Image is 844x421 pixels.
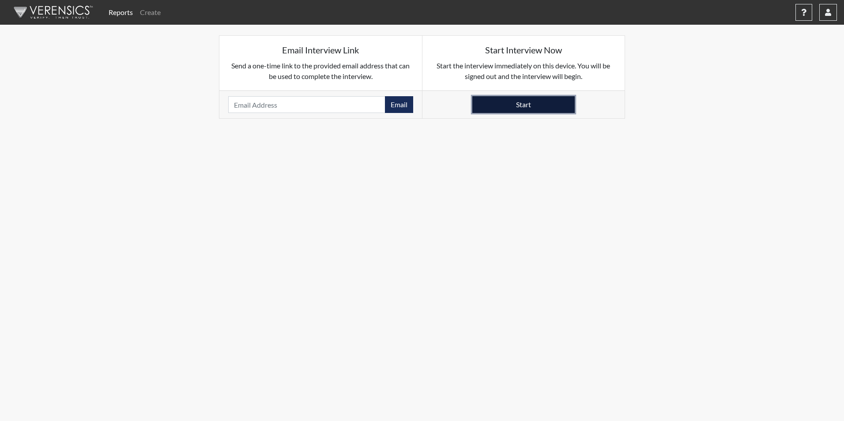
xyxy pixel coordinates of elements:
a: Reports [105,4,136,21]
p: Start the interview immediately on this device. You will be signed out and the interview will begin. [431,60,616,82]
a: Create [136,4,164,21]
p: Send a one-time link to the provided email address that can be used to complete the interview. [228,60,413,82]
h5: Email Interview Link [228,45,413,55]
h5: Start Interview Now [431,45,616,55]
button: Email [385,96,413,113]
input: Email Address [228,96,385,113]
button: Start [472,96,575,113]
